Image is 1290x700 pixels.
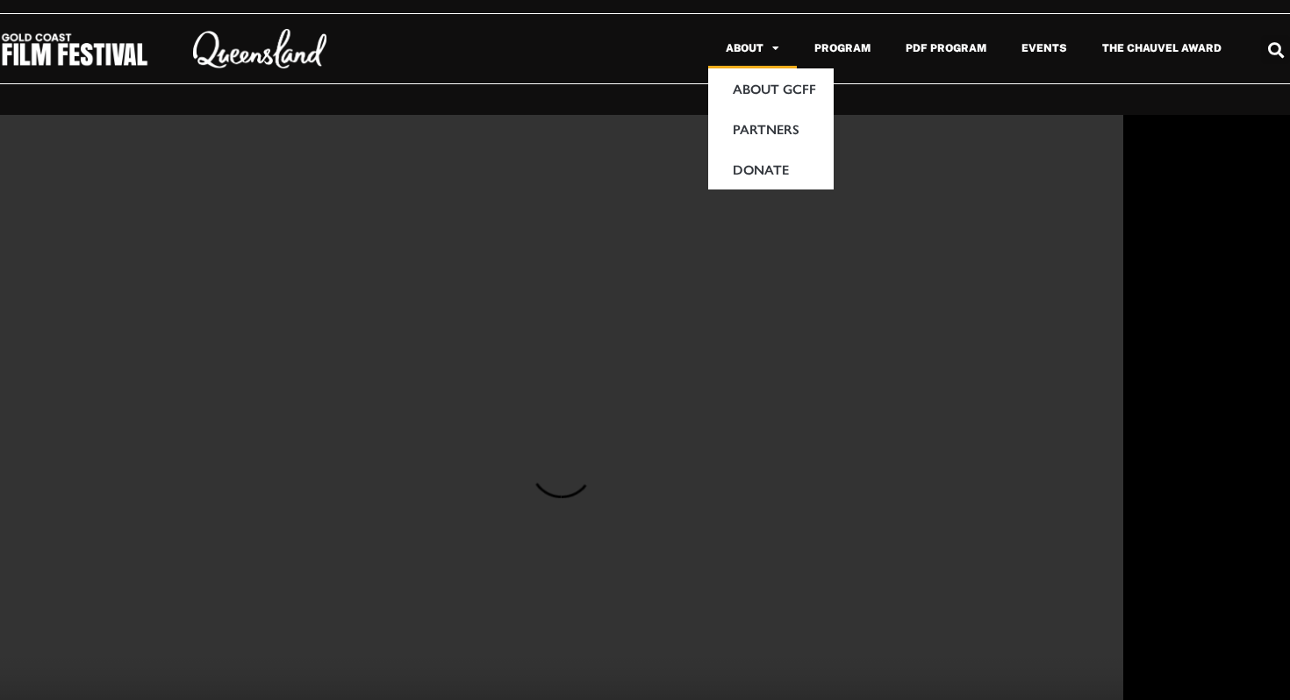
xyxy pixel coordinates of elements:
a: Program [797,28,888,68]
a: About [708,28,797,68]
a: Donate [708,149,834,189]
nav: Menu [366,28,1238,68]
a: About GCFF [708,68,834,109]
div: Search [1261,35,1290,64]
a: PDF Program [888,28,1004,68]
a: Events [1004,28,1085,68]
a: The Chauvel Award [1085,28,1239,68]
a: Partners [708,109,834,149]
